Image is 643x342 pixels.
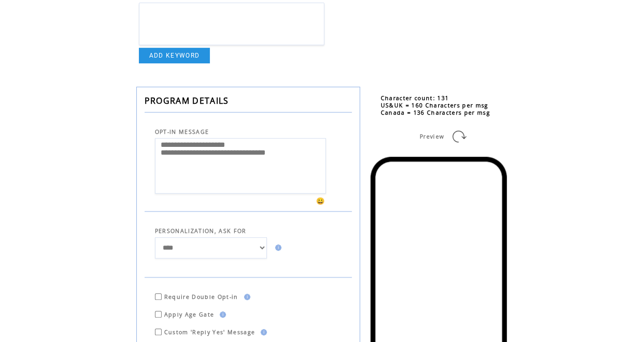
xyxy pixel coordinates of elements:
[164,293,238,300] span: Require Double Opt-in
[381,102,489,109] span: US&UK = 160 Characters per msg
[316,196,325,206] span: 😀
[164,329,255,336] span: Custom 'Reply Yes' Message
[217,311,226,318] img: help.gif
[241,294,250,300] img: help.gif
[272,244,281,251] img: help.gif
[139,48,210,63] a: ADD KEYWORD
[164,311,215,318] span: Apply Age Gate
[145,95,229,106] span: PROGRAM DETAILS
[420,133,444,140] span: Preview
[381,94,449,102] span: Character count: 131
[258,329,267,335] img: help.gif
[155,227,247,235] span: PERSONALIZATION, ASK FOR
[381,109,490,116] span: Canada = 136 Characters per msg
[155,128,209,135] span: OPT-IN MESSAGE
